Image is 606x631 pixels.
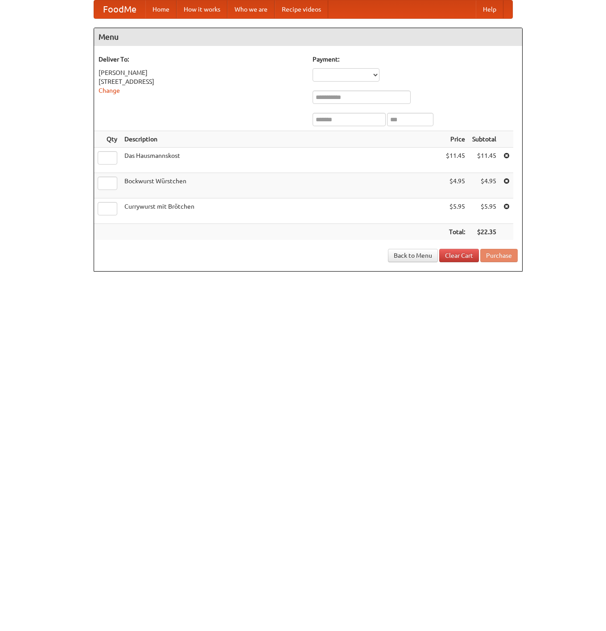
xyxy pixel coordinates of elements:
[145,0,177,18] a: Home
[99,68,304,77] div: [PERSON_NAME]
[121,148,442,173] td: Das Hausmannskost
[94,131,121,148] th: Qty
[469,148,500,173] td: $11.45
[121,198,442,224] td: Currywurst mit Brötchen
[469,173,500,198] td: $4.95
[442,148,469,173] td: $11.45
[442,198,469,224] td: $5.95
[94,0,145,18] a: FoodMe
[388,249,438,262] a: Back to Menu
[476,0,503,18] a: Help
[99,77,304,86] div: [STREET_ADDRESS]
[442,224,469,240] th: Total:
[442,173,469,198] td: $4.95
[99,87,120,94] a: Change
[121,131,442,148] th: Description
[275,0,328,18] a: Recipe videos
[439,249,479,262] a: Clear Cart
[313,55,518,64] h5: Payment:
[442,131,469,148] th: Price
[469,131,500,148] th: Subtotal
[227,0,275,18] a: Who we are
[177,0,227,18] a: How it works
[469,224,500,240] th: $22.35
[99,55,304,64] h5: Deliver To:
[480,249,518,262] button: Purchase
[94,28,522,46] h4: Menu
[469,198,500,224] td: $5.95
[121,173,442,198] td: Bockwurst Würstchen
